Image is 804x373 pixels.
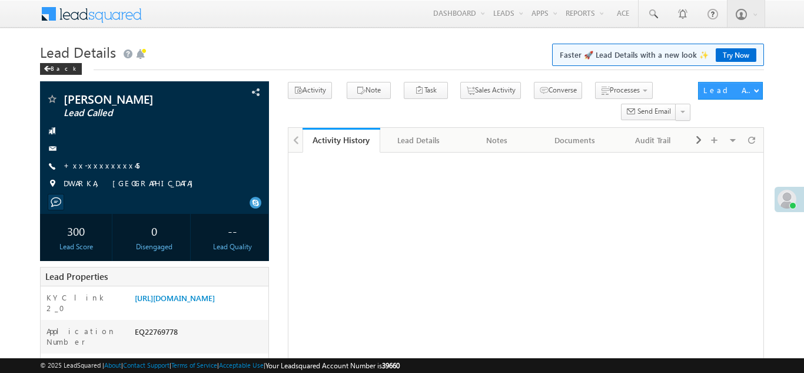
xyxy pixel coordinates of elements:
a: About [104,361,121,369]
span: Processes [610,85,640,94]
div: Notes [468,133,526,147]
span: © 2025 LeadSquared | | | | | [40,360,400,371]
button: Converse [534,82,582,99]
button: Sales Activity [460,82,521,99]
div: Lead Actions [703,85,753,95]
a: +xx-xxxxxxxx45 [64,160,139,170]
a: Contact Support [123,361,170,369]
label: KYC link 2_0 [46,292,123,313]
div: 0 [121,220,187,242]
div: Disengaged [121,242,187,252]
div: Lead Details [390,133,447,147]
span: Faster 🚀 Lead Details with a new look ✨ [560,49,756,61]
a: Audit Trail [614,128,692,153]
span: Lead Properties [45,270,108,282]
a: Activity History [303,128,380,153]
a: Documents [536,128,614,153]
span: [PERSON_NAME] [64,93,205,105]
a: Back [40,62,88,72]
span: Send Email [637,106,671,117]
span: 39660 [382,361,400,370]
button: Task [404,82,448,99]
a: Terms of Service [171,361,217,369]
div: Audit Trail [623,133,681,147]
span: DWARKA, [GEOGRAPHIC_DATA] [64,178,199,190]
button: Note [347,82,391,99]
a: [URL][DOMAIN_NAME] [135,293,215,303]
a: Lead Details [380,128,458,153]
div: 300 [43,220,109,242]
button: Activity [288,82,332,99]
span: Your Leadsquared Account Number is [265,361,400,370]
a: Acceptable Use [219,361,264,369]
button: Lead Actions [698,82,763,100]
div: Back [40,63,82,75]
a: Try Now [716,48,756,62]
button: Send Email [621,104,676,121]
button: Processes [595,82,653,99]
div: Lead Score [43,242,109,252]
span: Lead Called [64,107,205,119]
div: -- [200,220,265,242]
span: Lead Details [40,42,116,61]
div: Activity History [311,134,371,146]
div: EQ22769778 [132,326,268,342]
label: Application Number [46,326,123,347]
a: Notes [459,128,536,153]
div: Documents [546,133,603,147]
div: Lead Quality [200,242,265,252]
